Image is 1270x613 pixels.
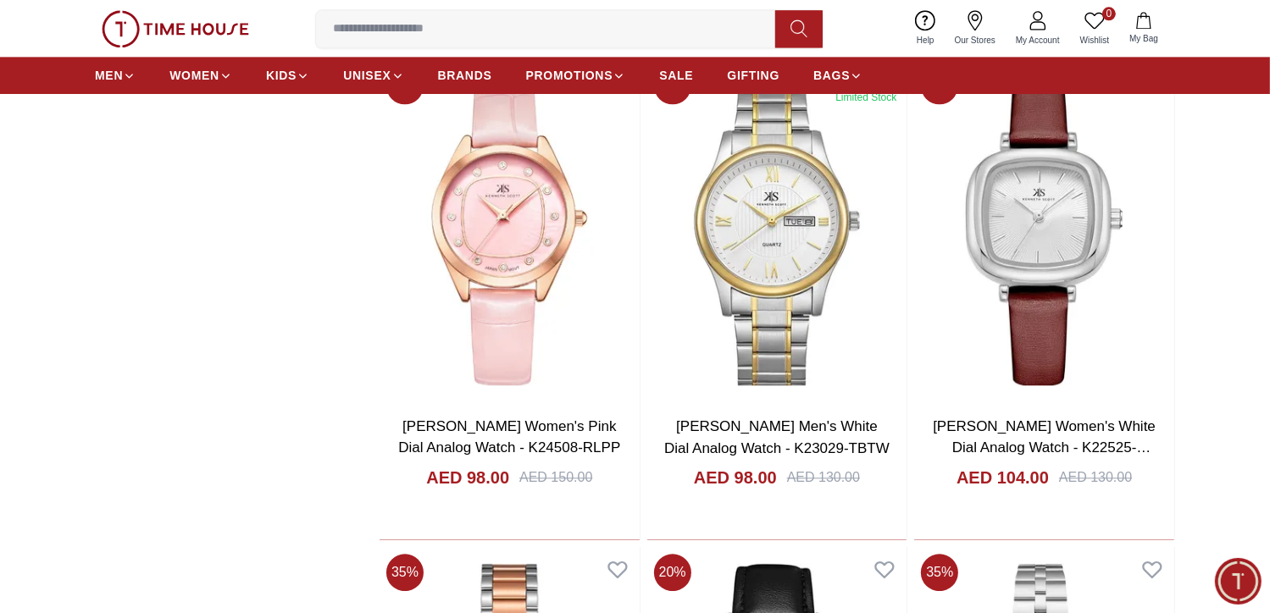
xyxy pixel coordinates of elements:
[519,467,592,488] div: AED 150.00
[664,418,890,456] a: [PERSON_NAME] Men's White Dial Analog Watch - K23029-TBTW
[343,67,391,84] span: UNISEX
[948,34,1002,47] span: Our Stores
[102,10,249,47] img: ...
[380,60,640,402] img: Kenneth Scott Women's Pink Dial Analog Watch - K24508-RLPP
[426,466,509,489] h4: AED 98.00
[813,60,862,91] a: BAGS
[1215,558,1262,605] div: Chat Widget
[727,67,779,84] span: GIFTING
[1059,467,1132,488] div: AED 130.00
[907,7,945,50] a: Help
[1119,8,1168,48] button: My Bag
[654,554,691,591] span: 20 %
[438,67,492,84] span: BRANDS
[910,34,941,47] span: Help
[1009,34,1067,47] span: My Account
[835,91,896,104] div: Limited Stock
[787,467,860,488] div: AED 130.00
[386,554,424,591] span: 35 %
[266,67,297,84] span: KIDS
[526,60,626,91] a: PROMOTIONS
[1070,7,1119,50] a: 0Wishlist
[343,60,403,91] a: UNISEX
[945,7,1006,50] a: Our Stores
[17,227,335,245] div: Time House Support
[526,67,613,84] span: PROMOTIONS
[933,418,1156,478] a: [PERSON_NAME] Women's White Dial Analog Watch - K22525-SLDW
[266,60,309,91] a: KIDS
[659,60,693,91] a: SALE
[97,259,113,277] em: Blush
[813,67,850,84] span: BAGS
[647,60,907,402] img: Kenneth Scott Men's White Dial Analog Watch - K23029-TBTW
[398,418,620,456] a: [PERSON_NAME] Women's Pink Dial Analog Watch - K24508-RLPP
[52,15,80,44] img: Profile picture of Time House Support
[29,262,254,340] span: Hey there! Need help finding the perfect watch? I'm here if you have any questions or need a quic...
[90,22,283,38] div: Time House Support
[1073,34,1116,47] span: Wishlist
[914,60,1174,402] img: Kenneth Scott Women's White Dial Analog Watch - K22525-SLDW
[169,60,232,91] a: WOMEN
[438,60,492,91] a: BRANDS
[169,67,219,84] span: WOMEN
[95,60,136,91] a: MEN
[727,60,779,91] a: GIFTING
[694,466,777,489] h4: AED 98.00
[1123,32,1165,45] span: My Bag
[13,13,47,47] em: Back
[4,368,335,453] textarea: We are here to help you
[226,333,269,344] span: 02:08 PM
[1102,7,1116,20] span: 0
[95,67,123,84] span: MEN
[659,67,693,84] span: SALE
[957,466,1049,489] h4: AED 104.00
[921,554,958,591] span: 35 %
